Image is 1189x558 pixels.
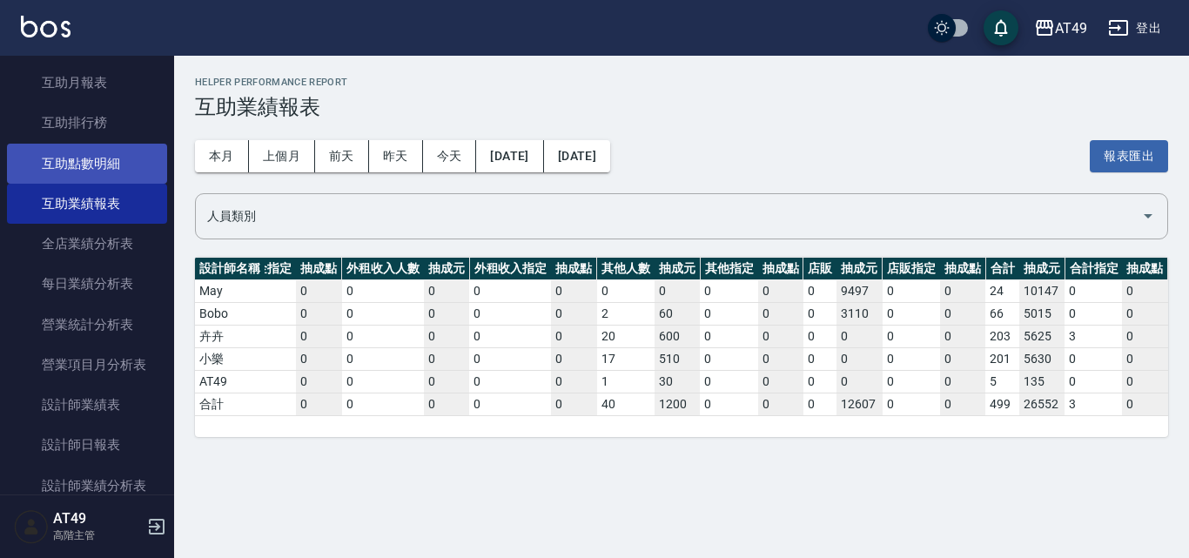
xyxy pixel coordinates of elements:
td: 0 [551,279,596,302]
td: 0 [883,347,940,370]
td: AT49 [195,370,265,393]
td: 0 [1122,302,1167,325]
td: 40 [597,393,655,415]
th: 合計指定 [1065,258,1122,280]
td: 0 [940,370,985,393]
td: 499 [985,393,1018,415]
td: 0 [883,370,940,393]
button: 本月 [195,140,249,172]
a: 互助業績報表 [7,184,167,224]
th: 抽成點 [296,258,341,280]
td: 0 [469,347,551,370]
th: 其他指定 [700,258,757,280]
a: 設計師業績表 [7,385,167,425]
td: 0 [758,347,803,370]
td: 0 [883,393,940,415]
td: 30 [655,370,700,393]
td: 2 [597,302,655,325]
button: 今天 [423,140,477,172]
td: 0 [758,325,803,347]
td: 0 [424,347,469,370]
td: 0 [1122,279,1167,302]
td: 1200 [655,393,700,415]
td: 5625 [1019,325,1065,347]
td: 小樂 [195,347,265,370]
td: 0 [803,393,836,415]
td: 0 [238,347,296,370]
button: save [984,10,1018,45]
a: 互助月報表 [7,63,167,103]
h2: Helper Performance Report [195,77,1168,88]
th: 其他人數 [597,258,655,280]
td: 0 [238,302,296,325]
td: 0 [469,279,551,302]
td: 203 [985,325,1018,347]
td: 60 [655,302,700,325]
td: 0 [836,325,882,347]
td: 0 [758,302,803,325]
a: 報表匯出 [1090,140,1168,172]
a: 營業統計分析表 [7,305,167,345]
td: 201 [985,347,1018,370]
td: 0 [424,325,469,347]
th: 抽成點 [551,258,596,280]
td: 0 [883,279,940,302]
td: 0 [940,279,985,302]
th: 合計 [985,258,1018,280]
td: 0 [469,393,551,415]
td: 3 [1065,325,1122,347]
td: 0 [700,370,757,393]
button: 前天 [315,140,369,172]
td: 10147 [1019,279,1065,302]
td: 0 [940,347,985,370]
td: 0 [758,279,803,302]
button: 登出 [1101,12,1168,44]
th: 抽成元 [1019,258,1065,280]
td: 0 [551,325,596,347]
th: 外租收入人數 [342,258,424,280]
button: [DATE] [544,140,610,172]
td: 0 [1065,370,1122,393]
td: 1 [597,370,655,393]
td: 0 [238,325,296,347]
button: [DATE] [476,140,543,172]
td: Bobo [195,302,265,325]
td: 0 [551,347,596,370]
td: 12607 [836,393,882,415]
td: 0 [883,325,940,347]
td: 135 [1019,370,1065,393]
td: 0 [424,370,469,393]
button: Open [1134,202,1162,230]
td: 0 [551,393,596,415]
div: AT49 [1055,17,1087,39]
td: May [195,279,265,302]
td: 0 [342,302,424,325]
a: 互助排行榜 [7,103,167,143]
td: 26552 [1019,393,1065,415]
td: 3110 [836,302,882,325]
td: 0 [469,302,551,325]
td: 0 [424,393,469,415]
th: 店販 [803,258,836,280]
td: 0 [836,347,882,370]
button: 昨天 [369,140,423,172]
td: 0 [296,393,341,415]
td: 合計 [195,393,265,415]
td: 0 [655,279,700,302]
td: 0 [940,325,985,347]
a: 設計師業績分析表 [7,466,167,506]
td: 0 [296,370,341,393]
td: 0 [296,279,341,302]
th: 抽成點 [940,258,985,280]
td: 0 [1122,347,1167,370]
td: 9497 [836,279,882,302]
td: 0 [803,279,836,302]
td: 20 [597,325,655,347]
td: 0 [758,370,803,393]
a: 營業項目月分析表 [7,345,167,385]
h5: AT49 [53,510,142,528]
td: 3 [1065,393,1122,415]
td: 5630 [1019,347,1065,370]
td: 0 [940,393,985,415]
h3: 互助業績報表 [195,95,1168,119]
